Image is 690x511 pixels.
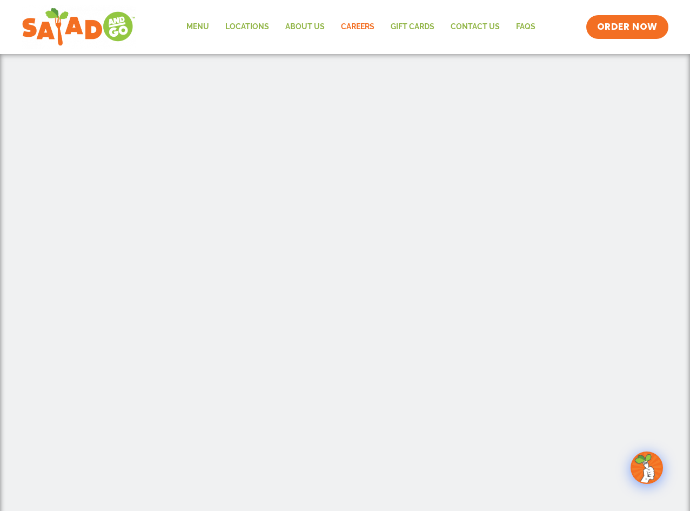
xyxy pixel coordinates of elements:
[632,453,662,483] img: wpChatIcon
[22,5,136,49] img: new-SAG-logo-768×292
[277,15,333,39] a: About Us
[508,15,544,39] a: FAQs
[178,15,217,39] a: Menu
[383,15,443,39] a: GIFT CARDS
[178,15,544,39] nav: Menu
[333,15,383,39] a: Careers
[597,21,658,34] span: ORDER NOW
[217,15,277,39] a: Locations
[586,15,668,39] a: ORDER NOW
[443,15,508,39] a: Contact Us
